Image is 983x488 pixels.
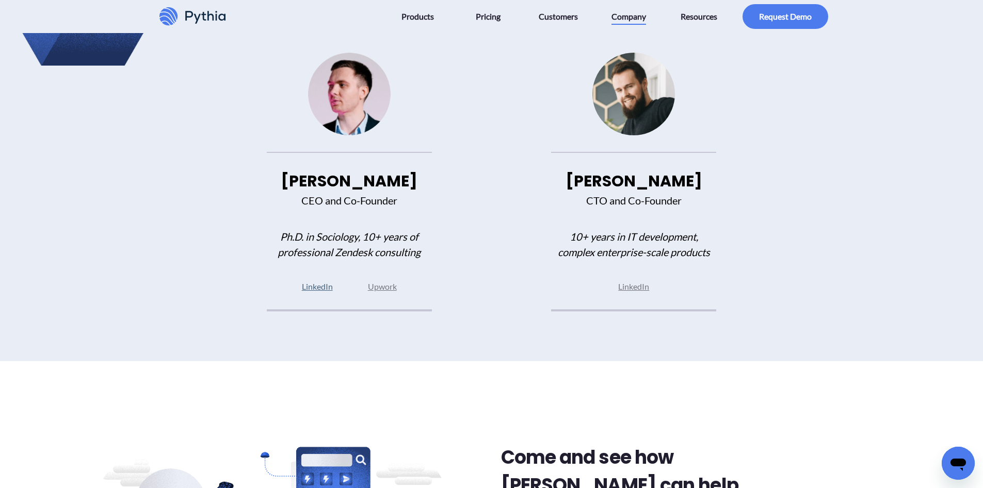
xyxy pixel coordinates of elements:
[302,281,333,291] a: LinkedIn
[401,8,434,25] span: Products
[267,169,432,193] h3: [PERSON_NAME]
[539,8,578,25] span: Customers
[267,193,432,208] div: CEO and Co-Founder
[592,53,675,135] img: Aliaksei Kislou
[611,8,646,25] span: Company
[618,281,649,291] a: LinkedIn
[476,8,501,25] span: Pricing
[551,169,716,193] h3: [PERSON_NAME]
[551,193,716,208] div: CTO and Co-Founder
[267,229,432,260] div: Ph.D. in Sociology, 10+ years of professional Zendesk consulting
[308,53,391,135] img: Andrei Kamarouski
[368,281,397,291] a: Upwork
[681,8,717,25] span: Resources
[942,447,975,480] iframe: Button to launch messaging window
[551,229,716,260] div: 10+ years in IT development, complex enterprise-scale products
